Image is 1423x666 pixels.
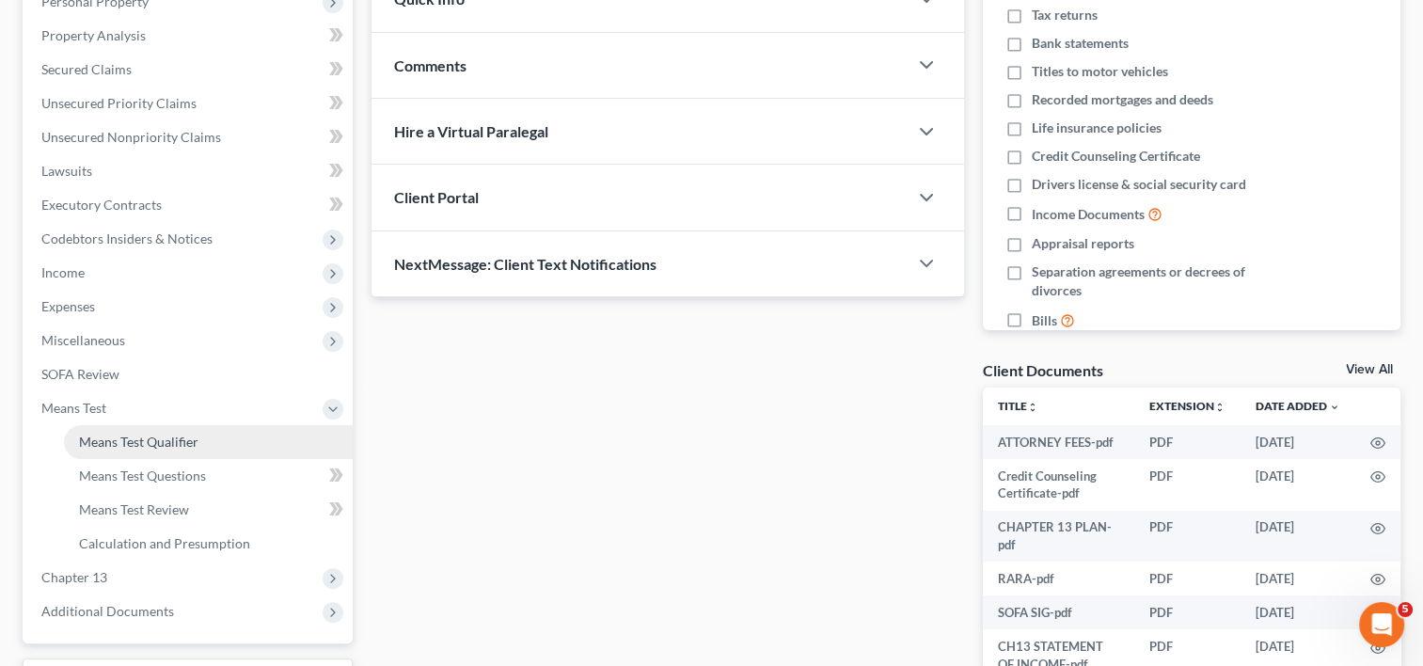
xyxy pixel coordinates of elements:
a: Means Test Qualifier [64,425,353,459]
span: Means Test Qualifier [79,434,198,450]
td: PDF [1134,425,1241,459]
a: Date Added expand_more [1256,399,1340,413]
td: RARA-pdf [983,562,1134,595]
a: Extensionunfold_more [1149,399,1225,413]
td: [DATE] [1241,425,1355,459]
span: Expenses [41,298,95,314]
span: NextMessage: Client Text Notifications [394,255,656,273]
span: Means Test Questions [79,468,206,484]
span: Life insurance policies [1032,119,1162,137]
a: Unsecured Nonpriority Claims [26,120,353,154]
td: SOFA SIG-pdf [983,595,1134,629]
a: Calculation and Presumption [64,527,353,561]
span: Executory Contracts [41,197,162,213]
span: Chapter 13 [41,569,107,585]
td: [DATE] [1241,459,1355,511]
span: Means Test [41,400,106,416]
span: Codebtors Insiders & Notices [41,230,213,246]
span: Additional Documents [41,603,174,619]
a: Secured Claims [26,53,353,87]
span: Income Documents [1032,205,1145,224]
span: Credit Counseling Certificate [1032,147,1200,166]
span: 5 [1398,602,1413,617]
span: SOFA Review [41,366,119,382]
span: Tax returns [1032,6,1098,24]
span: Appraisal reports [1032,234,1134,253]
td: [DATE] [1241,511,1355,563]
span: Recorded mortgages and deeds [1032,90,1213,109]
i: unfold_more [1027,402,1038,413]
i: expand_more [1329,402,1340,413]
span: Miscellaneous [41,332,125,348]
a: Means Test Questions [64,459,353,493]
span: Calculation and Presumption [79,535,250,551]
a: Property Analysis [26,19,353,53]
td: [DATE] [1241,562,1355,595]
a: Lawsuits [26,154,353,188]
td: PDF [1134,511,1241,563]
td: Credit Counseling Certificate-pdf [983,459,1134,511]
td: [DATE] [1241,595,1355,629]
span: Means Test Review [79,501,189,517]
td: PDF [1134,595,1241,629]
span: Hire a Virtual Paralegal [394,122,548,140]
td: PDF [1134,562,1241,595]
span: Secured Claims [41,61,132,77]
span: Income [41,264,85,280]
span: Comments [394,56,466,74]
span: Property Analysis [41,27,146,43]
i: unfold_more [1214,402,1225,413]
a: Executory Contracts [26,188,353,222]
div: Client Documents [983,360,1103,380]
a: Titleunfold_more [998,399,1038,413]
span: Unsecured Nonpriority Claims [41,129,221,145]
span: Bills [1032,311,1057,330]
span: Unsecured Priority Claims [41,95,197,111]
a: SOFA Review [26,357,353,391]
a: Unsecured Priority Claims [26,87,353,120]
span: Bank statements [1032,34,1129,53]
a: Means Test Review [64,493,353,527]
span: Titles to motor vehicles [1032,62,1168,81]
span: Drivers license & social security card [1032,175,1246,194]
td: PDF [1134,459,1241,511]
iframe: Intercom live chat [1359,602,1404,647]
span: Client Portal [394,188,479,206]
span: Separation agreements or decrees of divorces [1032,262,1280,300]
td: CHAPTER 13 PLAN-pdf [983,511,1134,563]
span: Lawsuits [41,163,92,179]
td: ATTORNEY FEES-pdf [983,425,1134,459]
a: View All [1346,363,1393,376]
